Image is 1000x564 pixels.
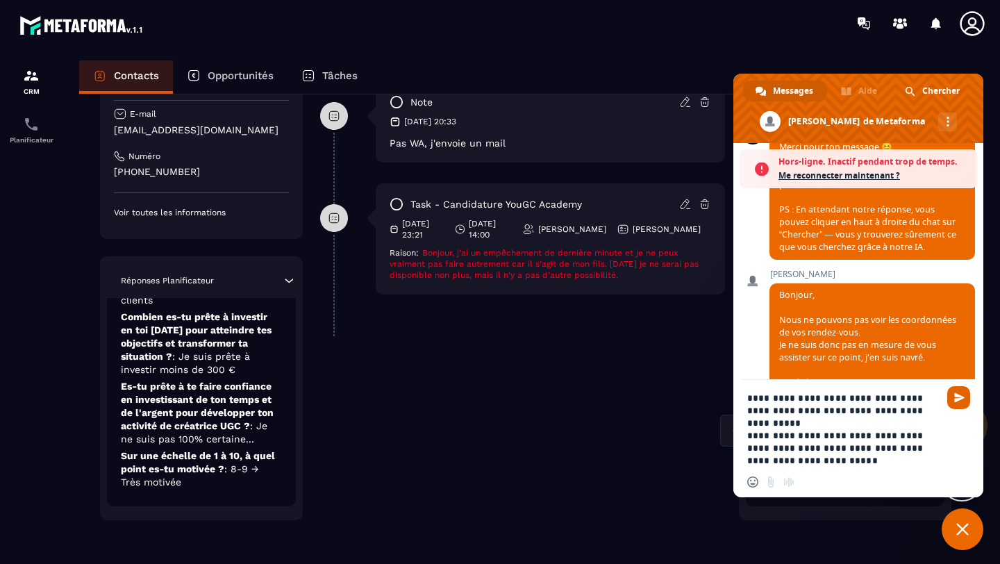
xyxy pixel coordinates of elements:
[114,165,289,179] p: [PHONE_NUMBER]
[938,113,957,131] div: Autres canaux
[747,392,939,467] textarea: Entrez votre message...
[3,57,59,106] a: formationformationCRM
[402,218,444,240] p: [DATE] 23:21
[747,476,758,488] span: Insérer un emoji
[322,69,358,82] p: Tâches
[947,386,970,409] span: Envoyer
[121,310,282,376] p: Combien es-tu prête à investir en toi [DATE] pour atteindre tes objectifs et transformer ta situa...
[3,136,59,144] p: Planificateur
[469,218,511,240] p: [DATE] 14:00
[922,81,960,101] span: Chercher
[743,81,827,101] div: Messages
[390,248,699,280] span: Bonjour, j'ai un empêchement de dernière minute et je ne peux vraiment pas faire autrement car il...
[208,69,274,82] p: Opportunités
[3,106,59,154] a: schedulerschedulerPlanificateur
[942,508,983,550] div: Fermer le chat
[769,269,975,279] span: [PERSON_NAME]
[173,60,287,94] a: Opportunités
[779,289,956,401] span: Bonjour, Nous ne pouvons pas voir les coordonnées de vos rendez-vous. Je ne suis donc pas en mesu...
[287,60,372,94] a: Tâches
[130,108,156,119] p: E-mail
[410,198,582,211] p: task - Candidature YouGC Academy
[79,60,173,94] a: Contacts
[114,69,159,82] p: Contacts
[538,224,606,235] p: [PERSON_NAME]
[23,67,40,84] img: formation
[114,124,289,137] p: [EMAIL_ADDRESS][DOMAIN_NAME]
[3,88,59,95] p: CRM
[390,248,419,258] span: Raison:
[410,96,433,109] p: note
[773,81,813,101] span: Messages
[892,81,974,101] div: Chercher
[633,224,701,235] p: [PERSON_NAME]
[390,138,711,149] p: Pas WA, j'envoie un mail
[19,13,144,38] img: logo
[121,351,250,375] span: : Je suis prête à investir moins de 300 €
[121,380,282,446] p: Es-tu prête à te faire confiance en investissant de ton temps et de l'argent pour développer ton ...
[114,207,289,218] p: Voir toutes les informations
[729,423,897,438] span: (GMT+04:00) [GEOGRAPHIC_DATA]
[404,116,456,127] p: [DATE] 20:33
[128,151,160,162] p: Numéro
[23,116,40,133] img: scheduler
[121,449,282,489] p: Sur une échelle de 1 à 10, à quel point es-tu motivée ?
[121,275,214,286] p: Réponses Planificateur
[778,155,970,169] span: Hors-ligne. Inactif pendant trop de temps.
[778,169,970,183] span: Me reconnecter maintenant ?
[720,415,931,447] div: Search for option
